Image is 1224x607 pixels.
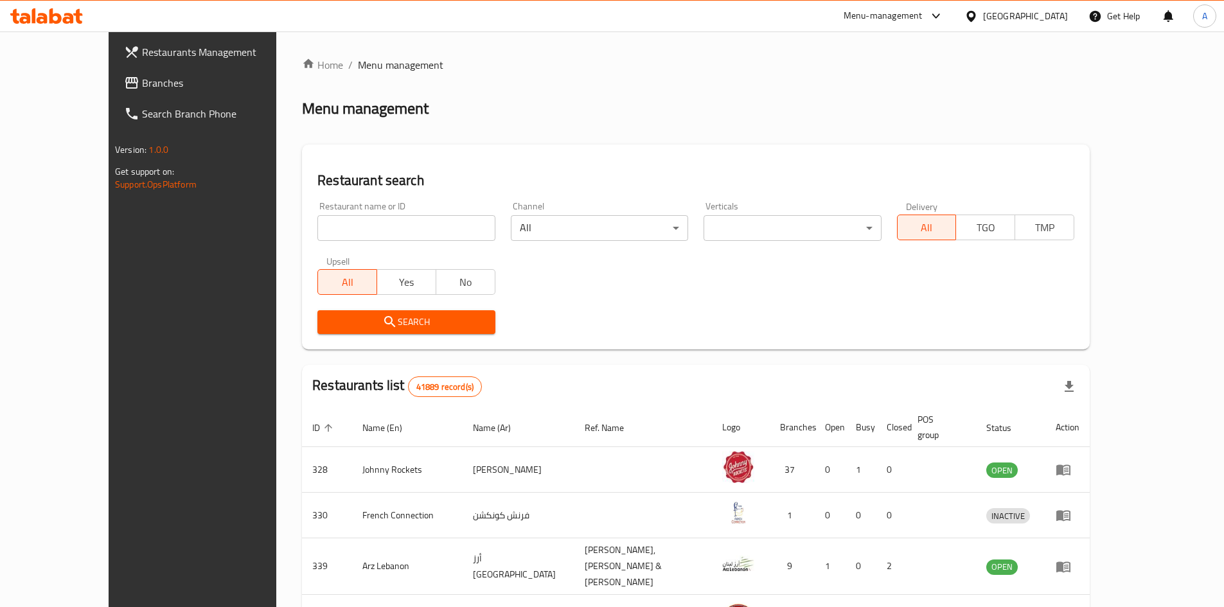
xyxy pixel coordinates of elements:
span: Name (En) [362,420,419,435]
button: TGO [955,215,1015,240]
div: Menu [1056,559,1079,574]
td: Arz Lebanon [352,538,463,595]
span: TGO [961,218,1010,237]
td: فرنش كونكشن [463,493,574,538]
div: Total records count [408,376,482,397]
div: Menu-management [844,8,923,24]
td: 1 [815,538,846,595]
span: Search [328,314,484,330]
span: All [323,273,372,292]
span: Branches [142,75,303,91]
td: 0 [815,493,846,538]
div: Menu [1056,462,1079,477]
td: أرز [GEOGRAPHIC_DATA] [463,538,574,595]
span: Search Branch Phone [142,106,303,121]
li: / [348,57,353,73]
span: Restaurants Management [142,44,303,60]
td: 37 [770,447,815,493]
a: Search Branch Phone [114,98,313,129]
th: Action [1045,408,1090,447]
button: All [317,269,377,295]
span: Name (Ar) [473,420,528,435]
img: Arz Lebanon [722,548,754,580]
h2: Restaurant search [317,171,1074,190]
td: 0 [815,447,846,493]
span: Get support on: [115,163,174,180]
span: OPEN [986,463,1018,478]
button: Search [317,310,495,334]
h2: Restaurants list [312,376,482,397]
label: Delivery [906,202,938,211]
td: 0 [876,493,907,538]
span: Yes [382,273,431,292]
label: Upsell [326,256,350,265]
nav: breadcrumb [302,57,1090,73]
a: Branches [114,67,313,98]
div: OPEN [986,559,1018,575]
div: All [511,215,688,241]
button: Yes [377,269,436,295]
div: Menu [1056,507,1079,523]
button: All [897,215,957,240]
td: 330 [302,493,352,538]
a: Home [302,57,343,73]
span: All [903,218,952,237]
span: ID [312,420,337,435]
span: Ref. Name [585,420,641,435]
span: No [441,273,490,292]
td: Johnny Rockets [352,447,463,493]
span: Status [986,420,1028,435]
span: INACTIVE [986,509,1030,523]
th: Open [815,408,846,447]
input: Search for restaurant name or ID.. [317,215,495,241]
td: 0 [846,538,876,595]
div: INACTIVE [986,508,1030,523]
span: Menu management [358,57,443,73]
th: Branches [770,408,815,447]
td: 0 [846,493,876,538]
span: OPEN [986,559,1018,574]
a: Restaurants Management [114,37,313,67]
td: 1 [846,447,876,493]
span: POS group [918,412,961,443]
td: [PERSON_NAME],[PERSON_NAME] & [PERSON_NAME] [574,538,713,595]
h2: Menu management [302,98,429,119]
td: 339 [302,538,352,595]
th: Closed [876,408,907,447]
button: No [436,269,495,295]
div: ​ [704,215,881,241]
img: French Connection [722,497,754,529]
div: [GEOGRAPHIC_DATA] [983,9,1068,23]
td: French Connection [352,493,463,538]
span: TMP [1020,218,1069,237]
td: 1 [770,493,815,538]
a: Support.OpsPlatform [115,176,197,193]
th: Busy [846,408,876,447]
td: [PERSON_NAME] [463,447,574,493]
td: 328 [302,447,352,493]
td: 0 [876,447,907,493]
span: 41889 record(s) [409,381,481,393]
td: 2 [876,538,907,595]
td: 9 [770,538,815,595]
button: TMP [1015,215,1074,240]
th: Logo [712,408,770,447]
span: Version: [115,141,146,158]
div: Export file [1054,371,1085,402]
img: Johnny Rockets [722,451,754,483]
span: A [1202,9,1207,23]
span: 1.0.0 [148,141,168,158]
